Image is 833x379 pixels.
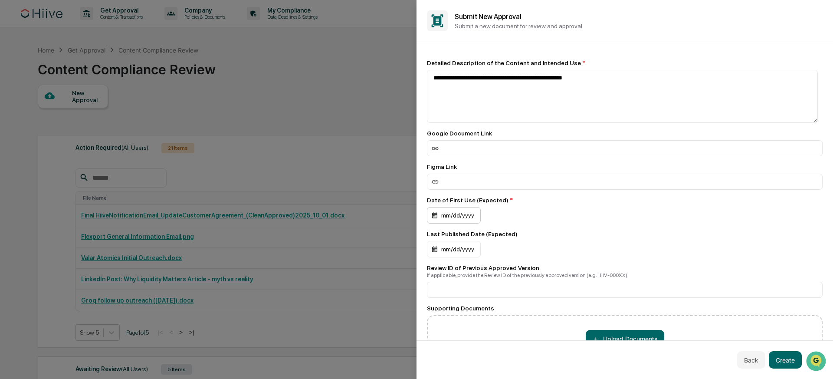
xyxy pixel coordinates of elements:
[17,109,56,118] span: Preclearance
[17,126,55,135] span: Data Lookup
[1,1,21,21] button: Open customer support
[737,351,765,369] button: Back
[455,23,823,30] p: Submit a new document for review and approval
[427,305,823,312] div: Supporting Documents
[427,272,823,278] div: If applicable, provide the Review ID of the previously approved version (e.g. HIIV-000XX)
[9,110,16,117] div: 🖐️
[72,109,108,118] span: Attestations
[427,197,823,204] div: Date of First Use (Expected)
[427,231,823,237] div: Last Published Date (Expected)
[9,18,158,32] p: How can we help?
[9,66,24,82] img: 1746055101610-c473b297-6a78-478c-a979-82029cc54cd1
[148,69,158,79] button: Start new chat
[427,59,823,66] div: Detailed Description of the Content and Intended Use
[427,264,823,271] div: Review ID of Previous Approved Version
[5,106,59,122] a: 🖐️Preclearance
[427,130,823,137] div: Google Document Link
[593,335,599,343] span: ＋
[63,110,70,117] div: 🗄️
[769,351,802,369] button: Create
[30,66,142,75] div: Start new chat
[586,330,664,347] button: Or drop your files here
[86,147,105,154] span: Pylon
[427,163,823,170] div: Figma Link
[1,3,21,19] img: f2157a4c-a0d3-4daa-907e-bb6f0de503a5-1751232295721
[5,122,58,138] a: 🔎Data Lookup
[59,106,111,122] a: 🗄️Attestations
[9,127,16,134] div: 🔎
[61,147,105,154] a: Powered byPylon
[30,75,113,82] div: We're offline, we'll be back soon
[455,13,823,21] h2: Submit New Approval
[427,207,481,224] div: mm/dd/yyyy
[427,241,481,257] div: mm/dd/yyyy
